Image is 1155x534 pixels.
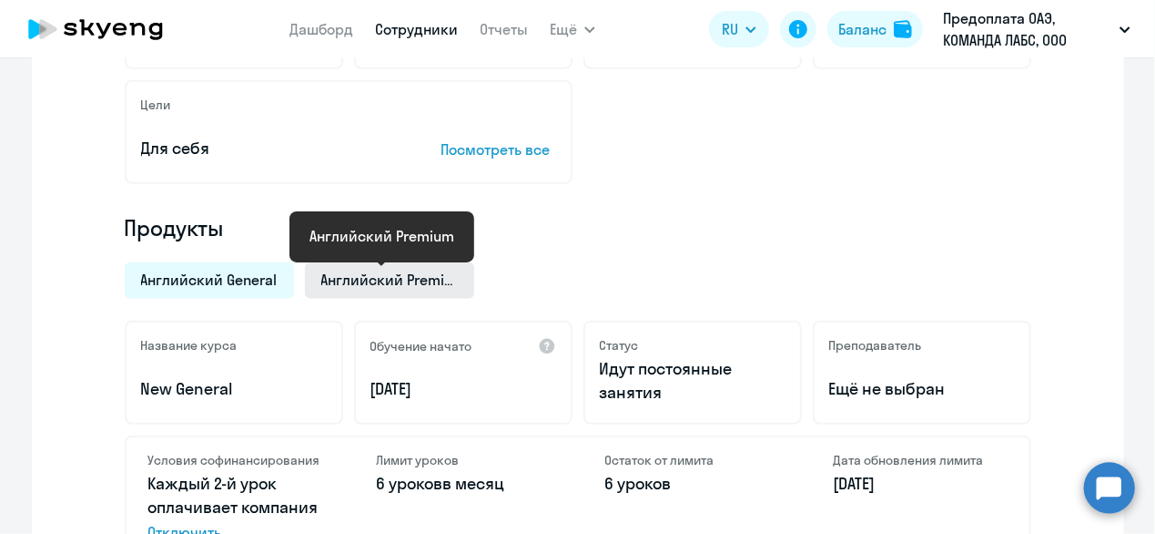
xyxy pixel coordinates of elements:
[309,225,454,247] div: Английский Premium
[148,452,322,468] h4: Условия софинансирования
[289,20,353,38] a: Дашборд
[141,377,327,401] p: New General
[722,18,738,40] span: RU
[321,270,458,290] span: Английский Premium
[943,7,1112,51] p: Предоплата ОАЭ, КОМАНДА ЛАБС, ООО
[834,472,1008,496] p: [DATE]
[829,337,922,354] h5: Преподаватель
[125,213,1031,242] h4: Продукты
[141,137,385,160] p: Для себя
[141,337,238,354] h5: Название курса
[894,20,912,38] img: balance
[141,270,278,290] span: Английский General
[829,377,1015,401] p: Ещё не выбран
[480,20,528,38] a: Отчеты
[600,337,639,354] h5: Статус
[550,11,595,47] button: Ещё
[600,357,785,405] p: Идут постоянные занятия
[377,452,551,468] h4: Лимит уроков
[934,7,1140,51] button: Предоплата ОАЭ, КОМАНДА ЛАБС, ООО
[605,473,672,494] span: 6 уроков
[370,377,556,401] p: [DATE]
[838,18,887,40] div: Баланс
[377,472,551,496] p: в месяц
[377,473,443,494] span: 6 уроков
[370,338,472,354] h5: Обучение начато
[375,20,458,38] a: Сотрудники
[834,452,1008,468] h4: Дата обновления лимита
[550,18,577,40] span: Ещё
[605,452,779,468] h4: Остаток от лимита
[141,97,171,113] h5: Цели
[827,11,923,47] button: Балансbalance
[441,139,556,160] p: Посмотреть все
[709,11,769,47] button: RU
